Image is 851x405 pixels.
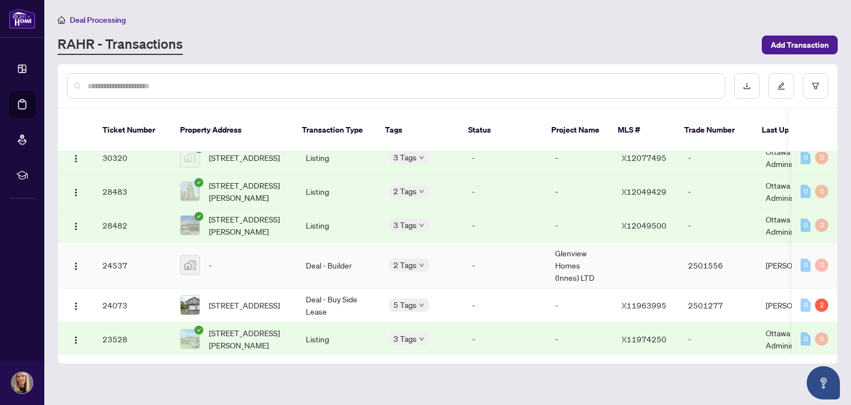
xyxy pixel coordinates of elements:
img: Profile Icon [12,372,33,393]
div: 0 [801,332,811,346]
td: Deal - Builder [297,242,380,288]
span: [STREET_ADDRESS][PERSON_NAME] [209,179,288,204]
img: logo [9,8,35,29]
span: edit [777,82,785,90]
div: 0 [801,259,811,272]
span: Add Transaction [771,36,829,54]
td: - [546,288,613,322]
div: 0 [815,151,828,164]
th: Trade Number [675,109,753,152]
img: thumbnail-img [181,148,199,167]
img: Logo [71,336,80,345]
img: Logo [71,222,80,231]
td: - [679,322,757,356]
td: Glenview Homes (Innes) LTD [546,242,613,288]
span: [STREET_ADDRESS][PERSON_NAME] [209,213,288,237]
td: Listing [297,175,380,209]
button: Logo [67,256,85,274]
span: 3 Tags [393,332,417,345]
img: thumbnail-img [181,216,199,235]
span: 3 Tags [393,151,417,164]
th: Project Name [542,109,609,152]
th: Ticket Number [94,109,171,152]
span: down [419,336,424,342]
th: Property Address [171,109,293,152]
button: Logo [67,183,85,200]
img: Logo [71,262,80,271]
div: 0 [801,151,811,164]
td: Listing [297,209,380,242]
img: thumbnail-img [181,296,199,315]
span: 2 Tags [393,185,417,198]
span: X12077495 [622,153,667,163]
td: [PERSON_NAME] [757,242,840,288]
td: - [463,242,546,288]
span: X11963995 [622,300,667,310]
td: [PERSON_NAME] [757,288,840,322]
div: 0 [801,298,811,312]
div: 0 [815,259,828,272]
td: 2501556 [679,242,757,288]
span: down [419,189,424,194]
span: down [419,155,424,160]
span: download [743,82,751,90]
span: down [419,302,424,308]
div: 0 [815,185,828,198]
td: 2501277 [679,288,757,322]
td: Deal - Buy Side Lease [297,288,380,322]
td: 24073 [94,288,171,322]
td: Listing [297,322,380,356]
button: Open asap [807,366,840,399]
button: Logo [67,149,85,166]
img: Logo [71,188,80,197]
img: Logo [71,302,80,311]
td: - [463,209,546,242]
th: Last Updated By [753,109,836,152]
td: - [679,209,757,242]
span: check-circle [194,212,203,221]
td: - [546,175,613,209]
span: - [209,259,212,271]
div: 0 [815,219,828,232]
td: - [546,322,613,356]
img: Logo [71,154,80,163]
td: - [679,175,757,209]
span: down [419,262,424,268]
span: filter [812,82,819,90]
span: 5 Tags [393,298,417,311]
div: 2 [815,298,828,312]
button: Logo [67,216,85,234]
td: Ottawa Administrator [757,209,840,242]
td: Ottawa Administrator [757,175,840,209]
span: down [419,222,424,228]
span: Deal Processing [70,15,126,25]
td: - [546,209,613,242]
span: [STREET_ADDRESS] [209,299,280,311]
img: thumbnail-img [181,256,199,275]
span: X12049429 [622,186,667,196]
span: X11974250 [622,334,667,344]
div: 0 [801,219,811,232]
button: Logo [67,296,85,314]
div: 0 [815,332,828,346]
td: Ottawa Administrator [757,141,840,175]
td: - [679,141,757,175]
span: [STREET_ADDRESS][PERSON_NAME] [209,327,288,351]
td: - [463,322,546,356]
th: MLS # [609,109,675,152]
img: thumbnail-img [181,182,199,201]
span: [STREET_ADDRESS] [209,151,280,164]
button: download [734,73,760,99]
span: home [58,16,65,24]
td: Ottawa Administrator [757,322,840,356]
button: Logo [67,330,85,348]
span: 3 Tags [393,219,417,231]
td: 28482 [94,209,171,242]
td: 24537 [94,242,171,288]
td: 23528 [94,322,171,356]
th: Tags [376,109,459,152]
button: Add Transaction [762,36,838,54]
img: thumbnail-img [181,330,199,348]
td: 30320 [94,141,171,175]
th: Status [459,109,542,152]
